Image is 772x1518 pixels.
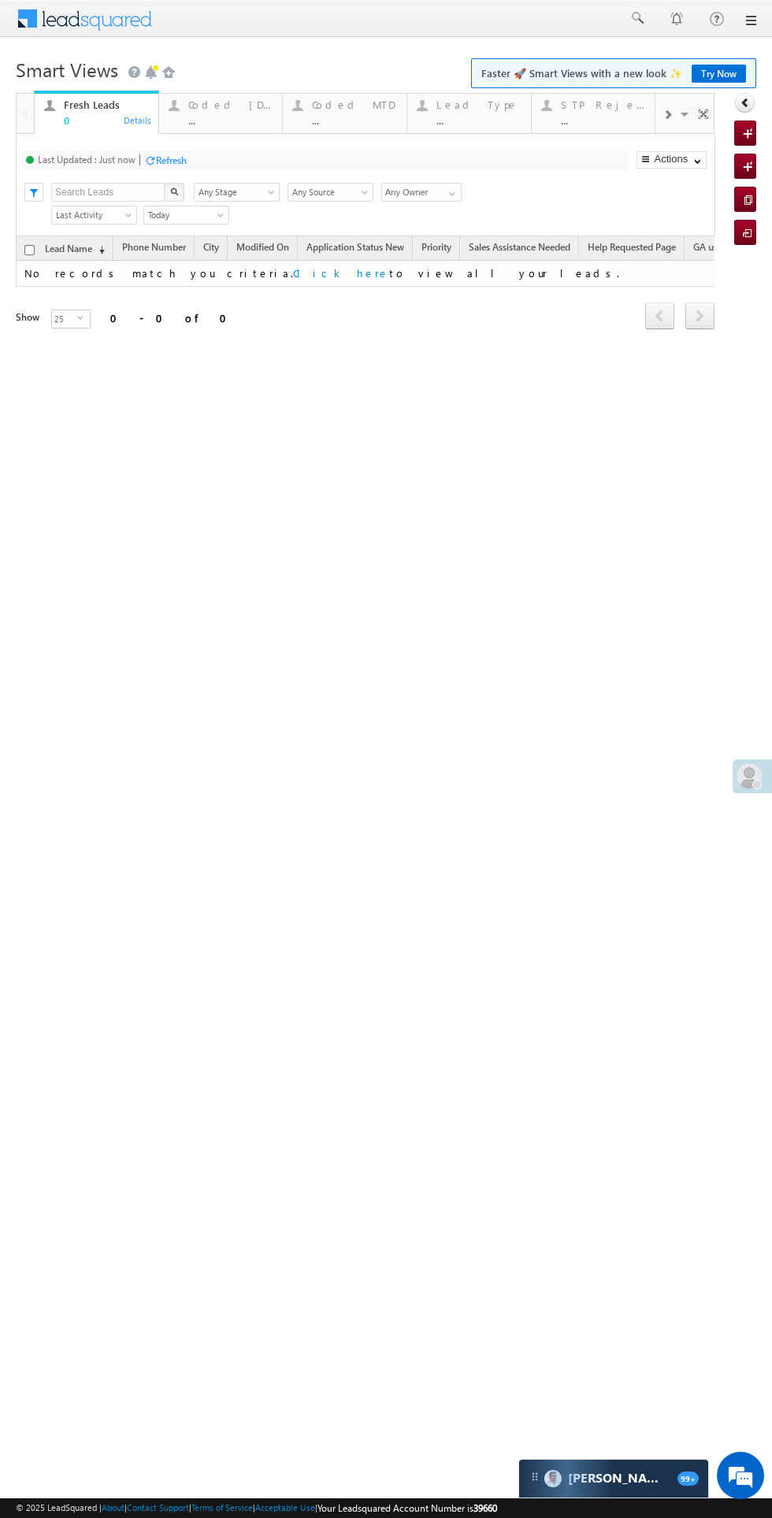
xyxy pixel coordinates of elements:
[158,94,284,133] a: Coded [DATE]...
[469,241,570,253] span: Sales Assistance Needed
[37,239,113,260] a: Lead Name(sorted descending)
[518,1459,709,1498] div: carter-dragCarter[PERSON_NAME]99+
[188,114,273,126] div: ...
[122,241,186,253] span: Phone Number
[231,485,286,507] em: Submit
[123,113,153,127] div: Details
[645,304,674,329] a: prev
[255,1502,315,1512] a: Acceptable Use
[645,302,674,329] span: prev
[693,241,752,253] span: GA user agent
[143,206,229,225] a: Today
[156,154,187,166] div: Refresh
[529,1471,541,1483] img: carter-drag
[381,182,460,202] div: Owner Filter
[414,239,459,259] a: Priority
[203,241,219,253] span: City
[144,208,224,222] span: Today
[312,98,397,111] div: Coded MTD
[51,206,137,225] a: Last Activity
[92,243,105,256] span: (sorted descending)
[436,114,521,126] div: ...
[531,94,656,133] a: STP Rejection Reason...
[288,183,373,202] a: Any Source
[481,65,746,81] span: Faster 🚀 Smart Views with a new look ✨
[561,114,646,126] div: ...
[258,8,296,46] div: Minimize live chat window
[188,98,273,111] div: Coded [DATE]
[51,183,165,202] input: Search Leads
[228,239,297,259] a: Modified On
[588,241,676,253] span: Help Requested Page
[16,1501,497,1516] span: © 2025 LeadSquared | | | | |
[692,65,746,83] a: Try Now
[293,266,389,280] a: Click here
[544,1470,562,1487] img: Carter
[27,83,66,103] img: d_60004797649_company_0_60004797649
[24,245,35,255] input: Check all records
[561,98,646,111] div: STP Rejection Reason
[440,184,460,199] a: Show All Items
[473,1502,497,1514] span: 39660
[20,146,288,472] textarea: Type your message and click 'Submit'
[195,185,274,199] span: Any Stage
[288,182,373,202] div: Lead Source Filter
[317,1502,497,1514] span: Your Leadsquared Account Number is
[52,208,132,222] span: Last Activity
[52,310,77,328] span: 25
[685,302,714,329] span: next
[194,182,280,202] div: Lead Stage Filter
[170,187,178,195] img: Search
[127,1502,189,1512] a: Contact Support
[64,114,149,126] div: 0
[77,314,90,321] span: select
[236,241,289,253] span: Modified On
[102,1502,124,1512] a: About
[381,183,462,202] input: Type to Search
[288,185,368,199] span: Any Source
[82,83,265,103] div: Leave a message
[685,239,759,259] a: GA user agent
[421,241,451,253] span: Priority
[114,239,194,259] a: Phone Number
[64,98,149,111] div: Fresh Leads
[436,98,521,111] div: Lead Type
[312,114,397,126] div: ...
[306,241,404,253] span: Application Status New
[299,239,412,259] a: Application Status New
[110,309,236,327] div: 0 - 0 of 0
[191,1502,253,1512] a: Terms of Service
[282,94,407,133] a: Coded MTD...
[38,154,135,165] div: Last Updated : Just now
[195,239,227,259] a: City
[637,151,707,169] button: Actions
[34,91,159,135] a: Fresh Leads0Details
[16,57,118,82] span: Smart Views
[406,94,532,133] a: Lead Type...
[580,239,684,259] a: Help Requested Page
[677,1472,699,1486] span: 99+
[461,239,578,259] a: Sales Assistance Needed
[194,183,280,202] a: Any Stage
[685,304,714,329] a: next
[16,310,39,325] div: Show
